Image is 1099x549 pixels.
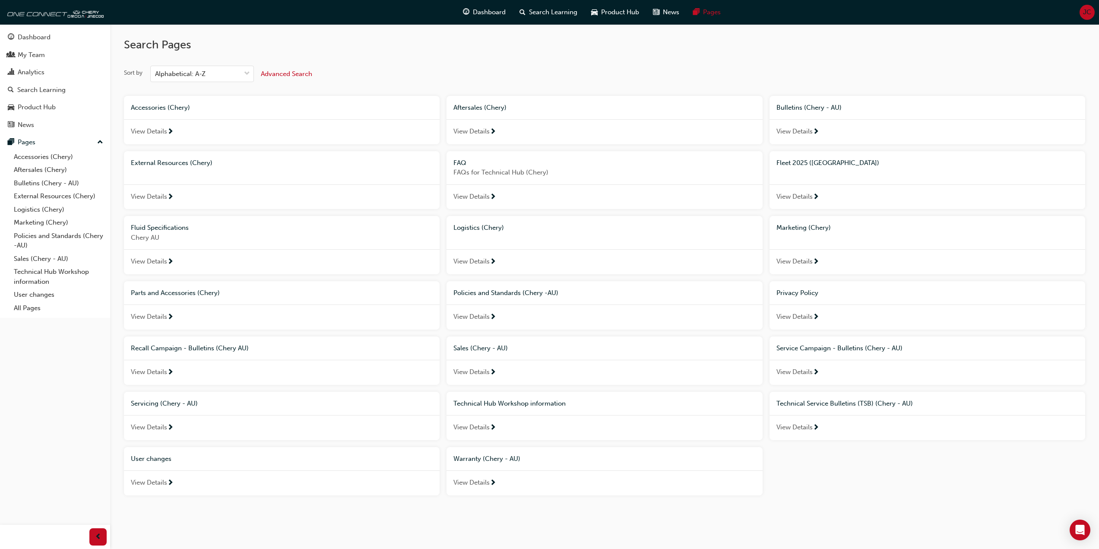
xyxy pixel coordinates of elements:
[776,289,818,297] span: Privacy Policy
[776,400,913,407] span: Technical Service Bulletins (TSB) (Chery - AU)
[10,203,107,216] a: Logistics (Chery)
[4,3,104,21] img: oneconnect
[18,50,45,60] div: My Team
[8,69,14,76] span: chart-icon
[776,224,831,232] span: Marketing (Chery)
[17,85,66,95] div: Search Learning
[124,281,440,330] a: Parts and Accessories (Chery)View Details
[131,289,220,297] span: Parts and Accessories (Chery)
[10,216,107,229] a: Marketing (Chery)
[453,478,490,488] span: View Details
[693,7,700,18] span: pages-icon
[584,3,646,21] a: car-iconProduct Hub
[453,104,507,111] span: Aftersales (Chery)
[124,151,440,209] a: External Resources (Chery)View Details
[3,28,107,134] button: DashboardMy TeamAnalyticsSearch LearningProduct HubNews
[10,163,107,177] a: Aftersales (Chery)
[10,301,107,315] a: All Pages
[813,128,819,136] span: next-icon
[131,367,167,377] span: View Details
[18,120,34,130] div: News
[10,252,107,266] a: Sales (Chery - AU)
[770,216,1085,274] a: Marketing (Chery)View Details
[131,233,433,243] span: Chery AU
[261,70,312,78] span: Advanced Search
[447,96,762,144] a: Aftersales (Chery)View Details
[244,68,250,79] span: down-icon
[453,367,490,377] span: View Details
[776,422,813,432] span: View Details
[124,216,440,274] a: Fluid SpecificationsChery AUView Details
[18,102,56,112] div: Product Hub
[10,150,107,164] a: Accessories (Chery)
[813,314,819,321] span: next-icon
[447,447,762,495] a: Warranty (Chery - AU)View Details
[124,96,440,144] a: Accessories (Chery)View Details
[167,369,174,377] span: next-icon
[167,194,174,201] span: next-icon
[3,117,107,133] a: News
[10,190,107,203] a: External Resources (Chery)
[3,82,107,98] a: Search Learning
[3,134,107,150] button: Pages
[124,69,143,77] div: Sort by
[124,336,440,385] a: Recall Campaign - Bulletins (Chery AU)View Details
[490,369,496,377] span: next-icon
[8,34,14,41] span: guage-icon
[10,265,107,288] a: Technical Hub Workshop information
[453,192,490,202] span: View Details
[167,479,174,487] span: next-icon
[131,478,167,488] span: View Details
[453,455,520,463] span: Warranty (Chery - AU)
[473,7,506,17] span: Dashboard
[3,29,107,45] a: Dashboard
[776,257,813,267] span: View Details
[813,258,819,266] span: next-icon
[770,96,1085,144] a: Bulletins (Chery - AU)View Details
[529,7,577,17] span: Search Learning
[1070,520,1090,540] div: Open Intercom Messenger
[776,312,813,322] span: View Details
[463,7,469,18] span: guage-icon
[453,224,504,232] span: Logistics (Chery)
[8,86,14,94] span: search-icon
[646,3,686,21] a: news-iconNews
[131,104,190,111] span: Accessories (Chery)
[770,336,1085,385] a: Service Campaign - Bulletins (Chery - AU)View Details
[97,137,103,148] span: up-icon
[663,7,679,17] span: News
[447,216,762,274] a: Logistics (Chery)View Details
[453,344,508,352] span: Sales (Chery - AU)
[591,7,598,18] span: car-icon
[3,99,107,115] a: Product Hub
[155,69,206,79] div: Alphabetical: A-Z
[653,7,659,18] span: news-icon
[776,367,813,377] span: View Details
[3,47,107,63] a: My Team
[8,51,14,59] span: people-icon
[131,127,167,136] span: View Details
[131,312,167,322] span: View Details
[124,447,440,495] a: User changesView Details
[131,159,212,167] span: External Resources (Chery)
[3,64,107,80] a: Analytics
[456,3,513,21] a: guage-iconDashboard
[131,455,171,463] span: User changes
[453,289,558,297] span: Policies and Standards (Chery -AU)
[131,344,249,352] span: Recall Campaign - Bulletins (Chery AU)
[453,257,490,267] span: View Details
[447,336,762,385] a: Sales (Chery - AU)View Details
[453,127,490,136] span: View Details
[776,159,879,167] span: Fleet 2025 ([GEOGRAPHIC_DATA])
[131,422,167,432] span: View Details
[776,192,813,202] span: View Details
[776,127,813,136] span: View Details
[18,67,44,77] div: Analytics
[18,137,35,147] div: Pages
[447,392,762,440] a: Technical Hub Workshop informationView Details
[8,139,14,146] span: pages-icon
[490,314,496,321] span: next-icon
[453,422,490,432] span: View Details
[10,288,107,301] a: User changes
[131,224,189,232] span: Fluid Specifications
